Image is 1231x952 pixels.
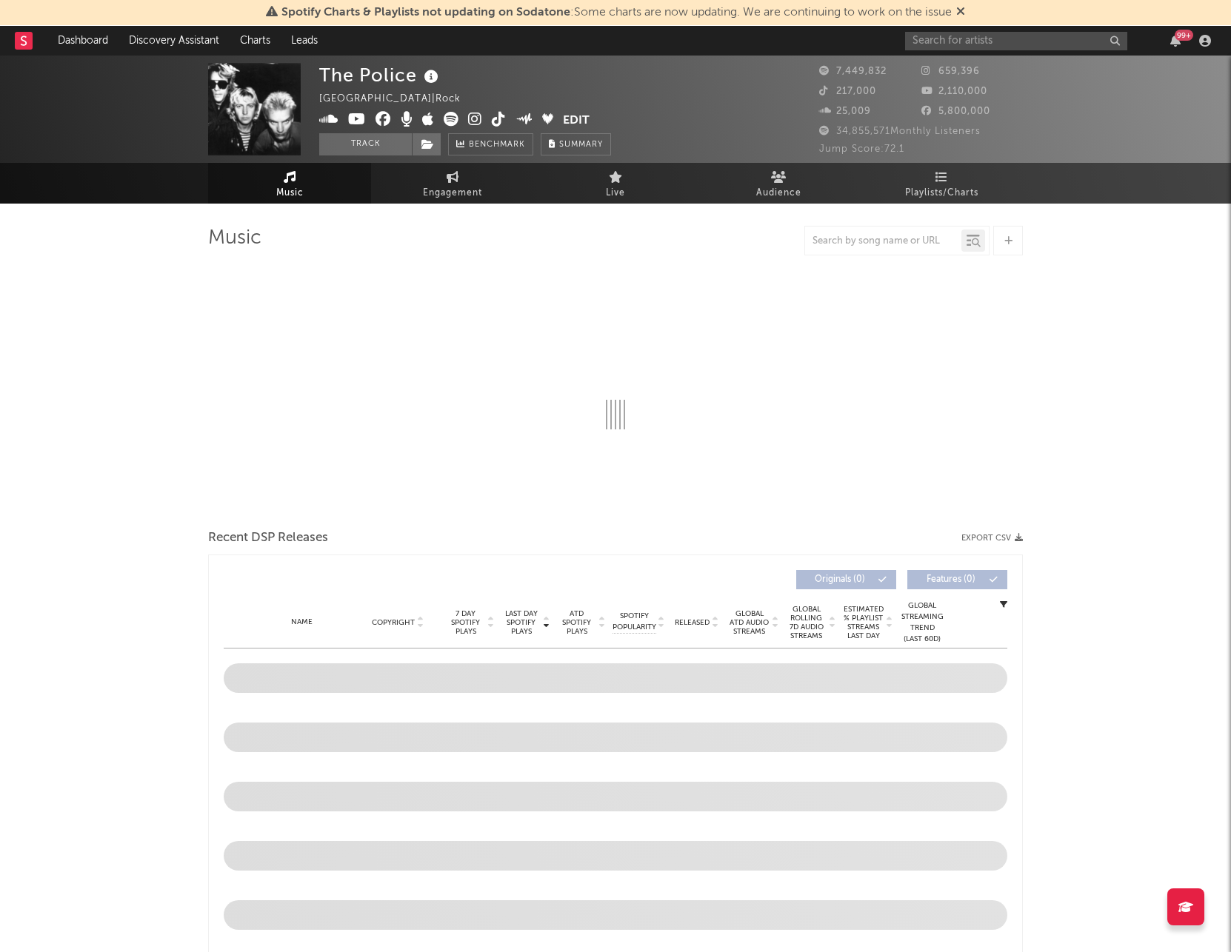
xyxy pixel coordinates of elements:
a: Discovery Assistant [119,26,230,56]
span: 217,000 [819,87,876,96]
span: Originals ( 0 ) [806,575,874,584]
button: Summary [541,133,611,155]
span: Dismiss [956,7,965,19]
span: Recent DSP Releases [208,529,328,547]
span: 659,396 [921,67,980,76]
a: Music [208,163,371,204]
button: Export CSV [961,534,1023,543]
span: Live [606,184,625,202]
button: Features(0) [907,570,1007,589]
span: Summary [559,141,603,149]
span: Spotify Charts & Playlists not updating on Sodatone [281,7,570,19]
span: Spotify Popularity [613,611,656,633]
div: The Police [319,63,442,87]
a: Benchmark [448,133,533,155]
span: Estimated % Playlist Streams Last Day [843,605,884,640]
button: Track [319,133,412,155]
span: 25,009 [819,107,871,116]
span: Benchmark [469,136,525,154]
span: 34,855,571 Monthly Listeners [819,127,981,136]
span: 5,800,000 [921,107,990,116]
input: Search for artists [905,32,1127,50]
span: Released [675,618,710,627]
span: Audience [756,184,801,202]
span: Playlists/Charts [905,184,978,202]
span: 7 Day Spotify Plays [446,609,485,636]
span: : Some charts are now updating. We are continuing to work on the issue [281,7,952,19]
span: Copyright [372,618,415,627]
a: Charts [230,26,281,56]
a: Engagement [371,163,534,204]
a: Live [534,163,697,204]
button: 99+ [1170,35,1181,47]
div: Global Streaming Trend (Last 60D) [900,600,944,645]
span: Engagement [423,184,482,202]
div: [GEOGRAPHIC_DATA] | Rock [319,90,478,108]
span: Global Rolling 7D Audio Streams [786,605,827,640]
span: Features ( 0 ) [917,575,985,584]
input: Search by song name or URL [805,235,961,247]
span: Jump Score: 72.1 [819,144,904,154]
span: Global ATD Audio Streams [729,609,770,636]
span: 2,110,000 [921,87,987,96]
span: ATD Spotify Plays [557,609,596,636]
span: Music [276,184,304,202]
a: Playlists/Charts [860,163,1023,204]
a: Dashboard [47,26,119,56]
span: Last Day Spotify Plays [501,609,541,636]
button: Originals(0) [796,570,896,589]
div: 99 + [1175,30,1193,41]
button: Edit [563,112,590,130]
a: Audience [697,163,860,204]
span: 7,449,832 [819,67,887,76]
div: Name [253,617,350,628]
a: Leads [281,26,328,56]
